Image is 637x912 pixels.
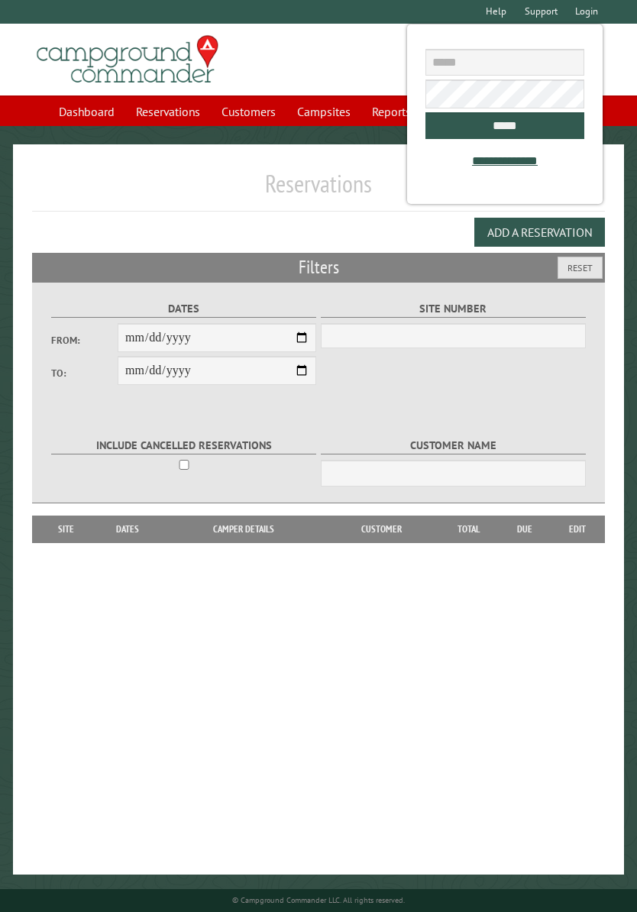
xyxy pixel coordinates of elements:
[51,333,118,348] label: From:
[438,516,499,543] th: Total
[51,300,315,318] label: Dates
[92,516,162,543] th: Dates
[550,516,605,543] th: Edit
[325,516,438,543] th: Customer
[32,30,223,89] img: Campground Commander
[40,516,93,543] th: Site
[288,97,360,126] a: Campsites
[321,300,585,318] label: Site Number
[474,218,605,247] button: Add a Reservation
[51,437,315,454] label: Include Cancelled Reservations
[127,97,209,126] a: Reservations
[499,516,550,543] th: Due
[51,366,118,380] label: To:
[321,437,585,454] label: Customer Name
[50,97,124,126] a: Dashboard
[32,169,606,211] h1: Reservations
[232,895,405,905] small: © Campground Commander LLC. All rights reserved.
[363,97,420,126] a: Reports
[32,253,606,282] h2: Filters
[558,257,603,279] button: Reset
[163,516,325,543] th: Camper Details
[212,97,285,126] a: Customers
